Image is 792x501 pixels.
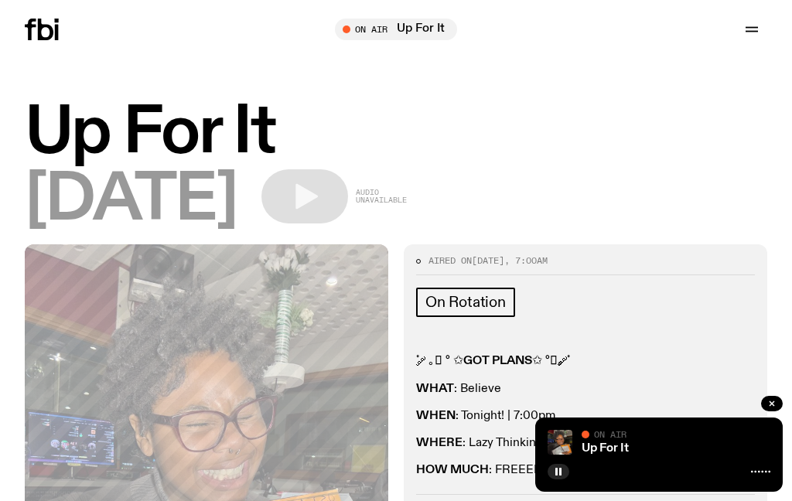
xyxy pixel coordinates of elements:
[425,294,506,311] span: On Rotation
[416,354,755,369] p: ˚ ༘ ｡𖦹 ° ✩ ✩ °𖦹｡ ༘˚
[416,410,456,422] strong: WHEN
[416,463,755,478] p: : FREEEEE -
[335,19,457,40] button: On AirUp For It
[416,464,489,476] strong: HOW MUCH
[472,254,504,267] span: [DATE]
[416,436,755,451] p: : Lazy Thinking
[594,429,626,439] span: On Air
[582,442,629,455] a: Up For It
[463,355,532,367] strong: GOT PLANS
[416,437,463,449] strong: WHERE
[416,382,755,397] p: : Believe
[504,254,548,267] span: , 7:00am
[25,102,767,165] h1: Up For It
[25,169,237,232] span: [DATE]
[356,189,407,204] span: Audio unavailable
[416,288,515,317] a: On Rotation
[416,409,755,424] p: : Tonight! | 7:00pm
[428,254,472,267] span: Aired on
[416,383,454,395] strong: WHAT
